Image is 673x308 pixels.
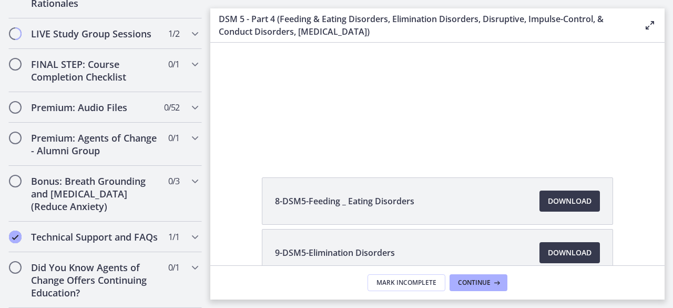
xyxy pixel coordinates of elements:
span: 1 / 2 [168,27,179,40]
h2: FINAL STEP: Course Completion Checklist [31,58,159,83]
span: 0 / 3 [168,175,179,187]
span: Download [548,195,592,207]
span: 0 / 1 [168,58,179,71]
h2: Did You Know Agents of Change Offers Continuing Education? [31,261,159,299]
span: Mark Incomplete [376,279,436,287]
a: Download [539,191,600,212]
h2: Premium: Audio Files [31,101,159,114]
span: 0 / 1 [168,261,179,274]
h2: Technical Support and FAQs [31,231,159,243]
h2: LIVE Study Group Sessions [31,27,159,40]
button: Continue [450,274,507,291]
span: 1 / 1 [168,231,179,243]
span: 8-DSM5-Feeding _ Eating Disorders [275,195,414,207]
span: 9-DSM5-Elimination Disorders [275,246,395,259]
a: Download [539,242,600,263]
h2: Premium: Agents of Change - Alumni Group [31,132,159,157]
span: Continue [458,279,491,287]
span: 0 / 52 [164,101,179,114]
h2: Bonus: Breath Grounding and [MEDICAL_DATA] (Reduce Anxiety) [31,175,159,213]
span: Download [548,246,592,259]
i: Completed [9,231,22,243]
h3: DSM 5 - Part 4 (Feeding & Eating Disorders, Elimination Disorders, Disruptive, Impulse-Control, &... [219,13,627,38]
button: Mark Incomplete [368,274,445,291]
span: 0 / 1 [168,132,179,144]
